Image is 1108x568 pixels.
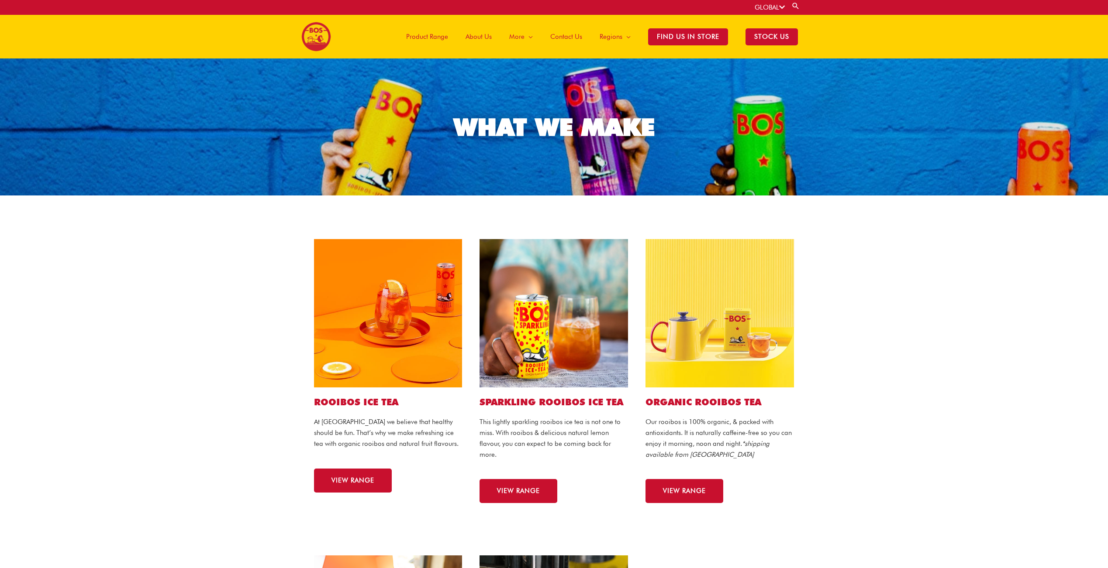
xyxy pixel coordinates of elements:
nav: Site Navigation [391,15,807,58]
a: Search button [791,2,800,10]
h2: ROOIBOS ICE TEA [314,396,463,408]
span: Regions [600,24,622,50]
a: GLOBAL [755,3,785,11]
a: Product Range [397,15,457,58]
p: At [GEOGRAPHIC_DATA] we believe that healthy should be fun. That’s why we make refreshing ice tea... [314,417,463,449]
h2: SPARKLING ROOIBOS ICE TEA [480,396,628,408]
span: More [509,24,525,50]
a: VIEW RANGE [480,479,557,503]
a: About Us [457,15,500,58]
span: Find Us in Store [648,28,728,45]
span: About Us [466,24,492,50]
a: STOCK US [737,15,807,58]
p: This lightly sparkling rooibos ice tea is not one to miss. With rooibos & delicious natural lemon... [480,417,628,460]
span: Product Range [406,24,448,50]
a: VIEW RANGE [314,469,392,493]
a: Regions [591,15,639,58]
img: sparkling lemon [480,239,628,387]
h2: ORGANIC ROOIBOS TEA [645,396,794,408]
a: VIEW RANGE [645,479,723,503]
span: STOCK US [746,28,798,45]
p: Our rooibos is 100% organic, & packed with antioxidants. It is naturally caffeine-free so you can... [645,417,794,460]
div: WHAT WE MAKE [454,115,655,139]
span: Contact Us [550,24,582,50]
a: More [500,15,542,58]
a: Find Us in Store [639,15,737,58]
img: peach [314,239,463,387]
span: VIEW RANGE [331,477,374,484]
em: *shipping available from [GEOGRAPHIC_DATA] [645,440,770,459]
img: BOS logo finals-200px [301,22,331,51]
a: Contact Us [542,15,591,58]
span: VIEW RANGE [497,488,540,494]
img: hot-tea-2-copy [645,239,794,387]
span: VIEW RANGE [663,488,706,494]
